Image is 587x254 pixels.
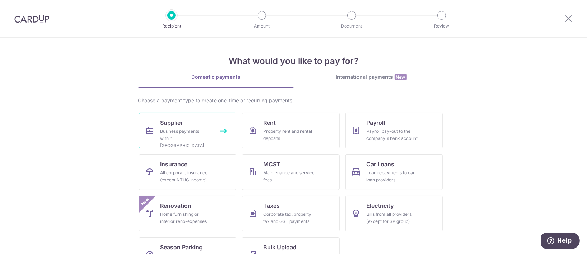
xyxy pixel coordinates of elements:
span: Renovation [160,201,192,210]
span: New [395,74,407,80]
span: Season Parking [160,243,203,251]
span: Payroll [367,118,385,127]
p: Recipient [145,23,198,30]
span: New [139,196,151,207]
span: Taxes [264,201,280,210]
span: Help [16,5,31,11]
div: Property rent and rental deposits [264,128,315,142]
a: RentProperty rent and rental deposits [242,113,340,148]
a: RenovationHome furnishing or interior reno-expensesNew [139,196,236,231]
p: Amount [235,23,288,30]
span: Insurance [160,160,188,168]
div: Bills from all providers (except for SP group) [367,211,418,225]
div: Home furnishing or interior reno-expenses [160,211,212,225]
div: Choose a payment type to create one-time or recurring payments. [138,97,449,104]
div: Business payments within [GEOGRAPHIC_DATA] [160,128,212,149]
iframe: Opens a widget where you can find more information [541,233,580,250]
span: Supplier [160,118,183,127]
img: CardUp [14,14,49,23]
a: PayrollPayroll pay-out to the company's bank account [345,113,443,148]
span: Car Loans [367,160,395,168]
p: Review [415,23,468,30]
h4: What would you like to pay for? [138,55,449,68]
a: InsuranceAll corporate insurance (except NTUC Income) [139,154,236,190]
span: Electricity [367,201,394,210]
a: SupplierBusiness payments within [GEOGRAPHIC_DATA] [139,113,236,148]
div: Corporate tax, property tax and GST payments [264,211,315,225]
a: TaxesCorporate tax, property tax and GST payments [242,196,340,231]
div: Payroll pay-out to the company's bank account [367,128,418,142]
span: MCST [264,160,281,168]
a: MCSTMaintenance and service fees [242,154,340,190]
span: Rent [264,118,276,127]
a: Car LoansLoan repayments to car loan providers [345,154,443,190]
div: Loan repayments to car loan providers [367,169,418,184]
div: Maintenance and service fees [264,169,315,184]
div: International payments [294,73,449,81]
div: All corporate insurance (except NTUC Income) [160,169,212,184]
div: Domestic payments [138,73,294,80]
span: Bulk Upload [264,243,297,251]
a: ElectricityBills from all providers (except for SP group) [345,196,443,231]
p: Document [325,23,378,30]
